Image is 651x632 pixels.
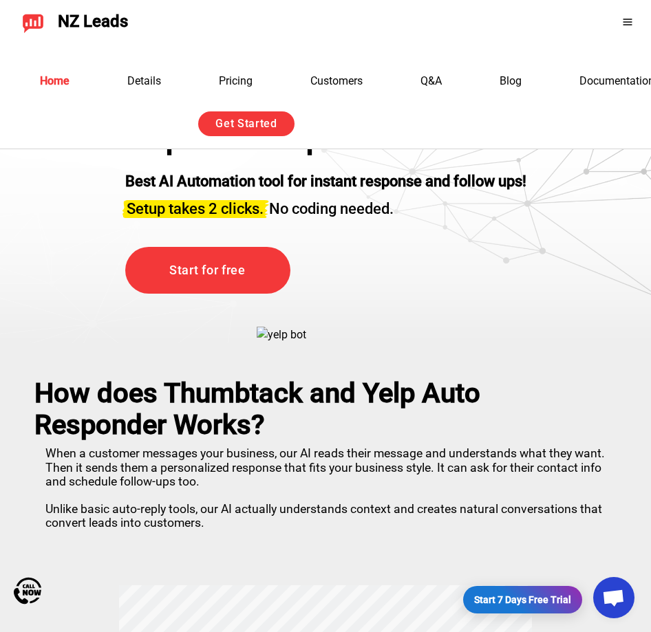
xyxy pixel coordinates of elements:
[308,109,460,139] iframe: Sign in with Google Button
[198,111,295,136] a: Get Started
[500,74,522,87] a: Blog
[34,378,617,441] h2: How does Thumbtack and Yelp Auto Responder Works?
[127,200,264,217] span: Setup takes 2 clicks.
[58,12,128,32] span: NZ Leads
[40,74,70,87] a: Home
[125,247,290,294] a: Start for free
[463,586,582,613] a: Start 7 Days Free Trial
[420,74,442,87] a: Q&A
[257,327,394,343] img: yelp bot
[568,7,612,37] iframe: Sign in with Google Button
[125,192,526,219] h3: No coding needed.
[593,577,634,618] div: Open chat
[125,173,526,190] strong: Best AI Automation tool for instant response and follow ups!
[310,74,363,87] a: Customers
[14,577,41,604] img: Call Now
[34,441,617,530] p: When a customer messages your business, our AI reads their message and understands what they want...
[22,11,44,33] img: NZ Leads logo
[219,74,253,87] a: Pricing
[127,74,161,87] a: Details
